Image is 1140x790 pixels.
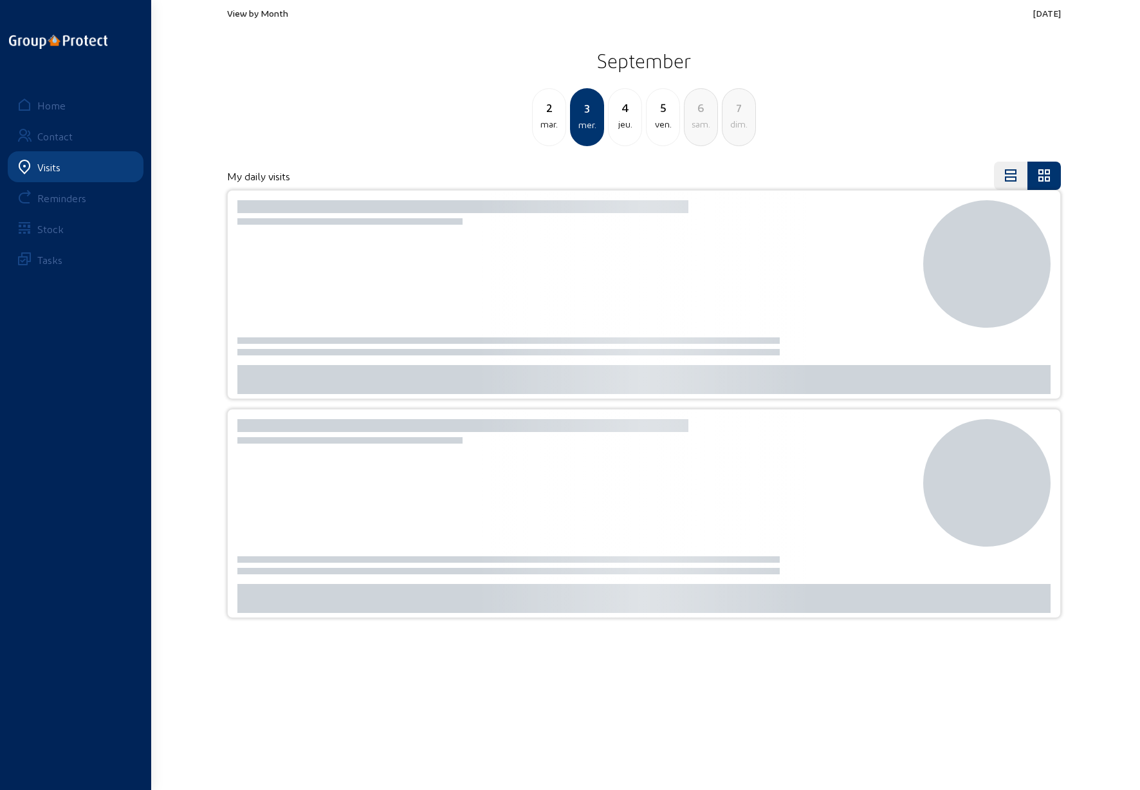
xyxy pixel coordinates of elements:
[37,254,62,266] div: Tasks
[685,117,717,132] div: sam.
[647,99,679,117] div: 5
[8,120,143,151] a: Contact
[37,99,66,111] div: Home
[533,117,565,132] div: mar.
[1033,8,1061,19] span: [DATE]
[37,192,86,204] div: Reminders
[609,117,641,132] div: jeu.
[571,117,603,133] div: mer.
[533,99,565,117] div: 2
[8,213,143,244] a: Stock
[609,99,641,117] div: 4
[722,99,755,117] div: 7
[37,161,60,173] div: Visits
[685,99,717,117] div: 6
[9,35,107,49] img: logo-oneline.png
[227,44,1061,77] h2: September
[722,117,755,132] div: dim.
[227,8,288,19] span: View by Month
[8,89,143,120] a: Home
[37,223,64,235] div: Stock
[8,151,143,182] a: Visits
[571,99,603,117] div: 3
[647,117,679,132] div: ven.
[8,182,143,213] a: Reminders
[8,244,143,275] a: Tasks
[37,130,73,142] div: Contact
[227,170,290,182] h4: My daily visits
